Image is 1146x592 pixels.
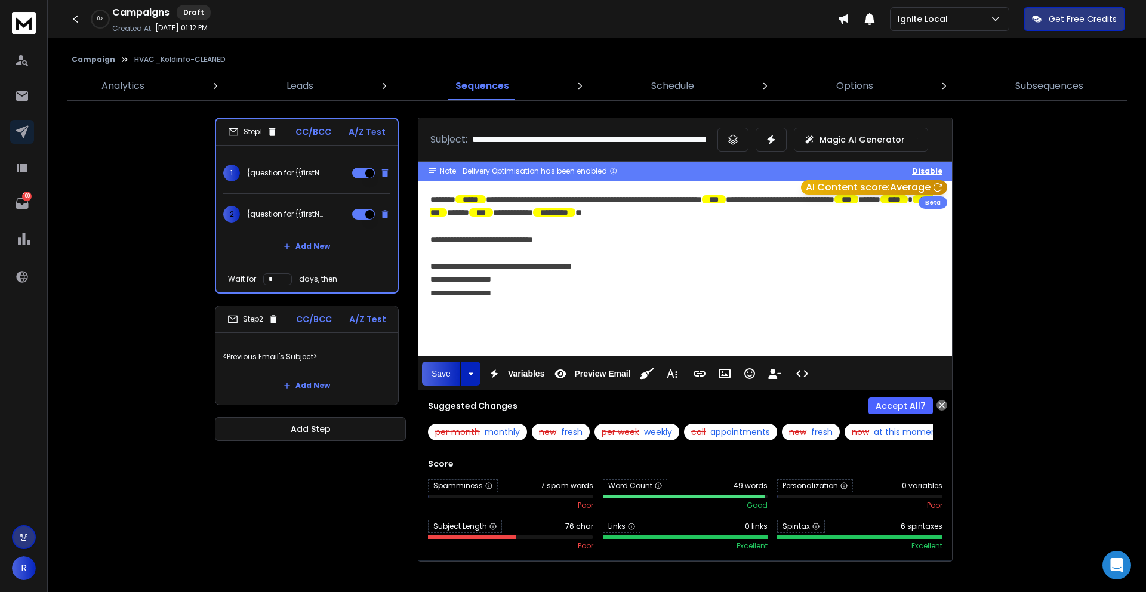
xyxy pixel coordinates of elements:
button: Add New [274,374,340,397]
button: Add Step [215,417,406,441]
li: Step2CC/BCCA/Z Test<Previous Email's Subject>Add New [215,306,399,405]
div: Open Intercom Messenger [1102,551,1131,579]
a: Sequences [448,72,516,100]
span: poor [927,501,942,510]
div: Draft [177,5,211,20]
a: Subsequences [1008,72,1090,100]
span: good [747,501,768,510]
p: Sequences [455,79,509,93]
span: 1 [223,165,240,181]
img: logo [12,12,36,34]
span: fresh [561,426,583,438]
p: Ignite Local [898,13,953,25]
span: 76 char [565,522,593,531]
p: <Previous Email's Subject> [223,340,391,374]
span: per month [435,426,480,438]
span: Word Count [603,479,667,492]
div: Be ta [919,196,947,209]
span: excellent [911,541,942,551]
p: Subsequences [1015,79,1083,93]
button: Add New [274,235,340,258]
span: Preview Email [572,369,633,379]
h3: Score [428,458,942,470]
span: Spamminess [428,479,498,492]
div: Step 2 [227,314,279,325]
button: Insert Unsubscribe Link [763,362,786,386]
p: Leads [286,79,313,93]
span: appointments [710,426,770,438]
a: Analytics [94,72,152,100]
a: Options [829,72,880,100]
button: Variables [483,362,547,386]
span: new [789,426,806,438]
span: 2 [223,206,240,223]
span: Spintax [777,520,825,533]
button: Emoticons [738,362,761,386]
h1: Campaigns [112,5,170,20]
p: {question for {{firstName}}||question {{firstName}}|thoughts {{firstName}}?} [247,168,324,178]
p: CC/BCC [296,313,332,325]
p: days, then [299,275,337,284]
button: Preview Email [549,362,633,386]
a: 100 [10,192,34,215]
a: Leads [279,72,321,100]
p: Wait for [228,275,256,284]
p: Schedule [651,79,694,93]
span: Variables [506,369,547,379]
button: Code View [791,362,814,386]
span: 7 spam words [541,481,593,491]
p: 0 % [97,16,103,23]
button: Get Free Credits [1024,7,1125,31]
h3: Suggested Changes [428,400,517,412]
div: Step 1 [228,127,278,137]
div: Delivery Optimisation has been enabled [463,166,618,176]
a: Schedule [644,72,701,100]
button: Campaign [72,55,115,64]
span: poor [578,541,593,551]
li: Step1CC/BCCA/Z Test1{question for {{firstName}}||question {{firstName}}|thoughts {{firstName}}?}2... [215,118,399,294]
p: CC/BCC [295,126,331,138]
button: Accept All7 [868,397,933,414]
p: Analytics [101,79,144,93]
span: monthly [485,426,520,438]
p: Magic AI Generator [820,134,905,146]
span: Subject Length [428,520,502,533]
p: A/Z Test [349,313,386,325]
button: Save [422,362,460,386]
span: new [539,426,556,438]
span: now [852,426,869,438]
span: excellent [737,541,768,551]
span: Personalization [777,479,853,492]
button: AI Content score:Average [801,180,947,195]
p: Created At: [112,24,153,33]
button: R [12,556,36,580]
span: weekly [644,426,672,438]
span: Note: [440,166,458,176]
span: 0 links [745,522,768,531]
span: 49 words [734,481,768,491]
p: Options [836,79,873,93]
span: at this moment [874,426,940,438]
span: Links [603,520,640,533]
button: Insert Link (⌘K) [688,362,711,386]
p: HVAC_Koldinfo-CLEANED [134,55,226,64]
button: Insert Image (⌘P) [713,362,736,386]
span: poor [578,501,593,510]
p: [DATE] 01:12 PM [155,23,208,33]
button: Magic AI Generator [794,128,928,152]
span: per week [602,426,639,438]
p: Get Free Credits [1049,13,1117,25]
span: 6 spintaxes [901,522,942,531]
p: {question for {{firstName}}||question {{firstName}}|thoughts {{firstName}}?} [247,209,324,219]
p: 100 [22,192,32,201]
span: call [691,426,706,438]
p: A/Z Test [349,126,386,138]
span: 0 variables [902,481,942,491]
p: Subject: [430,132,467,147]
span: fresh [811,426,833,438]
button: Disable [912,166,942,176]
